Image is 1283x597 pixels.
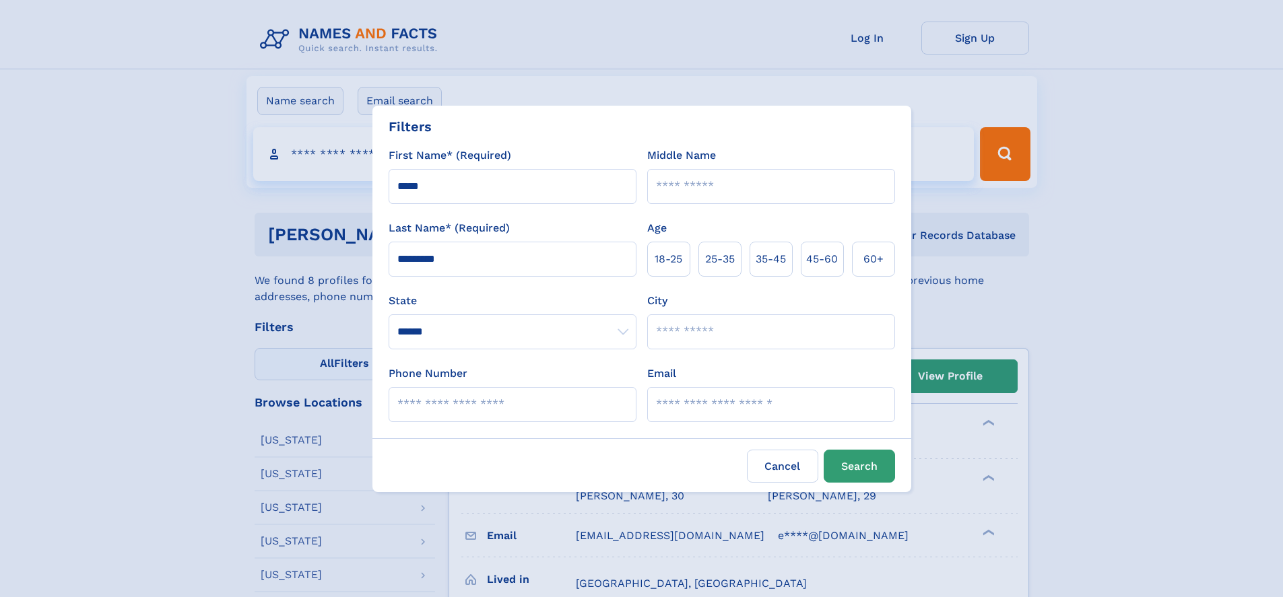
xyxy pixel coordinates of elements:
span: 35‑45 [756,251,786,267]
label: Cancel [747,450,818,483]
label: State [389,293,636,309]
div: Filters [389,116,432,137]
span: 60+ [863,251,884,267]
label: Middle Name [647,147,716,164]
label: Age [647,220,667,236]
label: Phone Number [389,365,467,382]
label: Email [647,365,676,382]
label: First Name* (Required) [389,147,511,164]
label: Last Name* (Required) [389,220,510,236]
span: 25‑35 [705,251,735,267]
label: City [647,293,667,309]
button: Search [824,450,895,483]
span: 45‑60 [806,251,838,267]
span: 18‑25 [655,251,682,267]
